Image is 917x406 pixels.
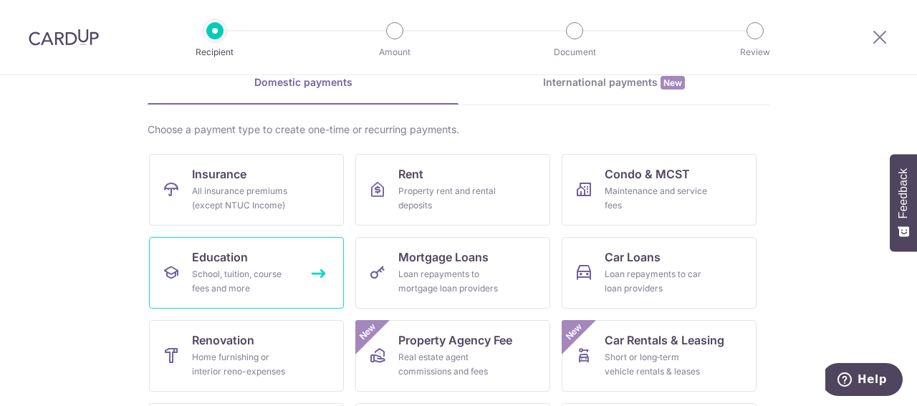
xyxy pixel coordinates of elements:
[192,184,295,213] div: All insurance premiums (except NTUC Income)
[192,350,295,379] div: Home furnishing or interior reno-expenses
[356,320,380,344] span: New
[149,237,344,309] a: EducationSchool, tuition, course fees and more
[661,76,685,90] span: New
[192,267,295,296] div: School, tuition, course fees and more
[605,184,708,213] div: Maintenance and service fees
[149,320,344,392] a: RenovationHome furnishing or interior reno-expenses
[522,45,628,59] p: Document
[398,165,423,183] span: Rent
[192,332,254,349] span: Renovation
[702,45,808,59] p: Review
[192,248,248,266] span: Education
[562,154,757,226] a: Condo & MCSTMaintenance and service fees
[458,75,769,90] div: International payments
[562,320,757,392] a: Car Rentals & LeasingShort or long‑term vehicle rentals & leasesNew
[29,29,99,46] img: CardUp
[398,248,489,266] span: Mortgage Loans
[562,237,757,309] a: Car LoansLoan repayments to car loan providers
[148,75,458,90] div: Domestic payments
[605,332,724,349] span: Car Rentals & Leasing
[355,320,550,392] a: Property Agency FeeReal estate agent commissions and feesNew
[192,165,246,183] span: Insurance
[162,45,268,59] p: Recipient
[398,332,512,349] span: Property Agency Fee
[897,168,910,218] span: Feedback
[398,350,501,379] div: Real estate agent commissions and fees
[342,45,448,59] p: Amount
[562,320,586,344] span: New
[148,122,769,137] div: Choose a payment type to create one-time or recurring payments.
[149,154,344,226] a: InsuranceAll insurance premiums (except NTUC Income)
[605,267,708,296] div: Loan repayments to car loan providers
[398,184,501,213] div: Property rent and rental deposits
[398,267,501,296] div: Loan repayments to mortgage loan providers
[605,165,690,183] span: Condo & MCST
[825,363,903,399] iframe: Opens a widget where you can find more information
[355,237,550,309] a: Mortgage LoansLoan repayments to mortgage loan providers
[605,350,708,379] div: Short or long‑term vehicle rentals & leases
[890,154,917,251] button: Feedback - Show survey
[605,248,661,266] span: Car Loans
[355,154,550,226] a: RentProperty rent and rental deposits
